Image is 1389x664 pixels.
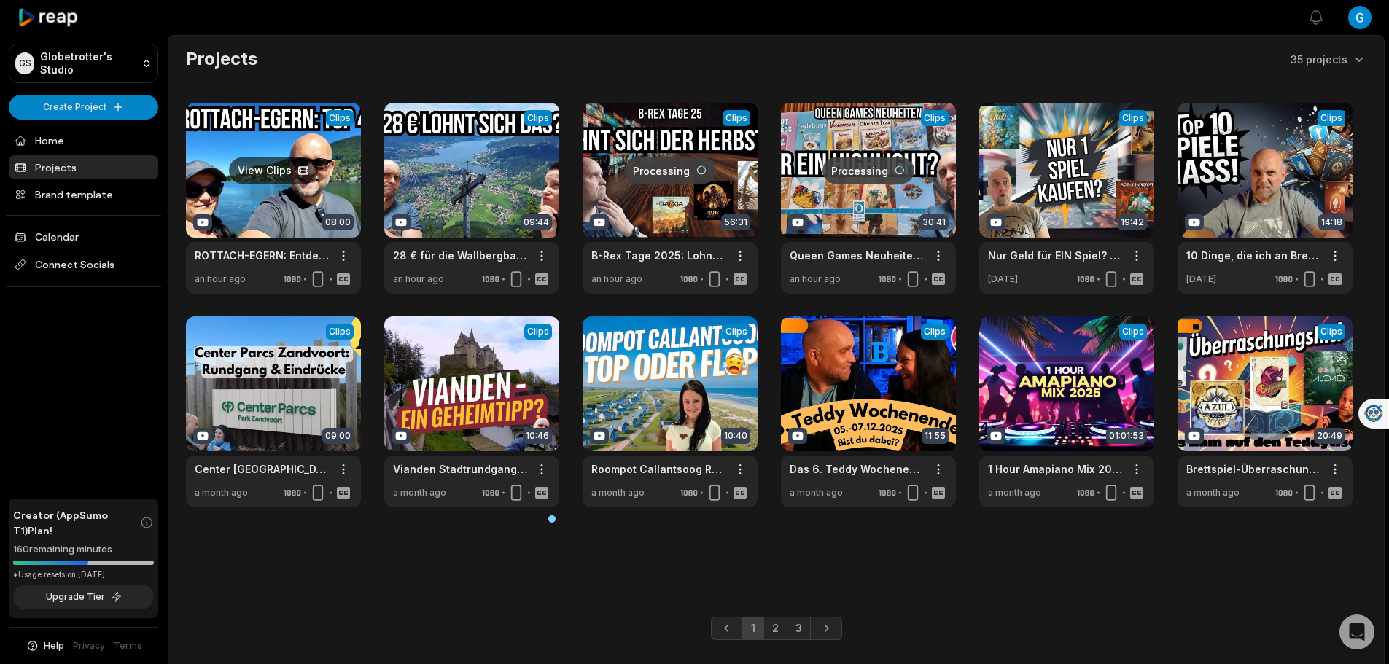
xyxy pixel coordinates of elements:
ul: Pagination [711,617,842,640]
div: Open Intercom Messenger [1339,614,1374,649]
h2: Projects [186,47,257,71]
a: Page 1 is your current page [742,617,764,640]
a: Queen Games Neuheiten 2025: Nur ein Spiel hat mich überzeugt! Mein ehrliches Fazit [790,248,924,263]
a: Das 6. Teddy Wochenende - Seid ihr dabei? Jetzt anmelden [790,461,924,477]
button: 35 projects [1291,52,1366,67]
a: Nur Geld für EIN Spiel? Mein Fazit zu Age of Innovation, Everdell Duo & mehr. [988,248,1122,263]
a: Privacy [73,639,105,652]
a: Page 2 [763,617,787,640]
button: Upgrade Tier [13,585,154,609]
a: ROTTACH-EGERN: Entdecke die Top 4 Highlights am eleganten Tegernsee! ✨ | Ausflugstipps [GEOGRAPHI... [195,248,329,263]
a: Page 3 [787,617,811,640]
button: Help [26,639,64,652]
a: Brand template [9,182,158,206]
a: Next page [810,617,842,640]
a: Projects [9,155,158,179]
a: Brettspiel-Überraschung! Ersteindrücke zu Algae Inc, Azul Duel, Pina Coladice & Playball [1186,461,1320,477]
a: 28 € für die Wallbergbahn? Wir zeigen, ob sich der Gipfel am Tegernsee wirklich lohnt! [393,248,527,263]
a: Roompot Callantsoog Rundgang: Lohnt sich der Ferienpark? | Anna & [PERSON_NAME] auf Reisen [591,461,725,477]
a: 1 Hour Amapiano Mix 2025 | Best African Deep House & Piano Vibes [988,461,1122,477]
div: 160 remaining minutes [13,542,154,557]
button: Create Project [9,95,158,120]
a: Previous page [711,617,743,640]
a: Terms [114,639,142,652]
a: B-Rex Tage 2025: Lohnt sich der Spiele-[PERSON_NAME]? (Mein ehrliches Fazit) [591,248,725,263]
a: Home [9,128,158,152]
span: Creator (AppSumo T1) Plan! [13,507,140,538]
a: Calendar [9,224,158,249]
span: Help [44,639,64,652]
span: Connect Socials [9,251,158,278]
div: GS [15,52,34,74]
a: Center [GEOGRAPHIC_DATA]: Rundgang & Eindrücke | [PERSON_NAME] und [PERSON_NAME] auf Reisen [195,461,329,477]
p: Globetrotter's Studio [40,50,136,77]
a: Vianden Stadtrundgang – Lohnt sich ein Besuch? | [PERSON_NAME] und [PERSON_NAME] auf Reisen [393,461,527,477]
a: 10 Dinge, die ich an Brettspielen HASSE! (Nummer 7 kennt JEDER) [1186,248,1320,263]
div: *Usage resets on [DATE] [13,569,154,580]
